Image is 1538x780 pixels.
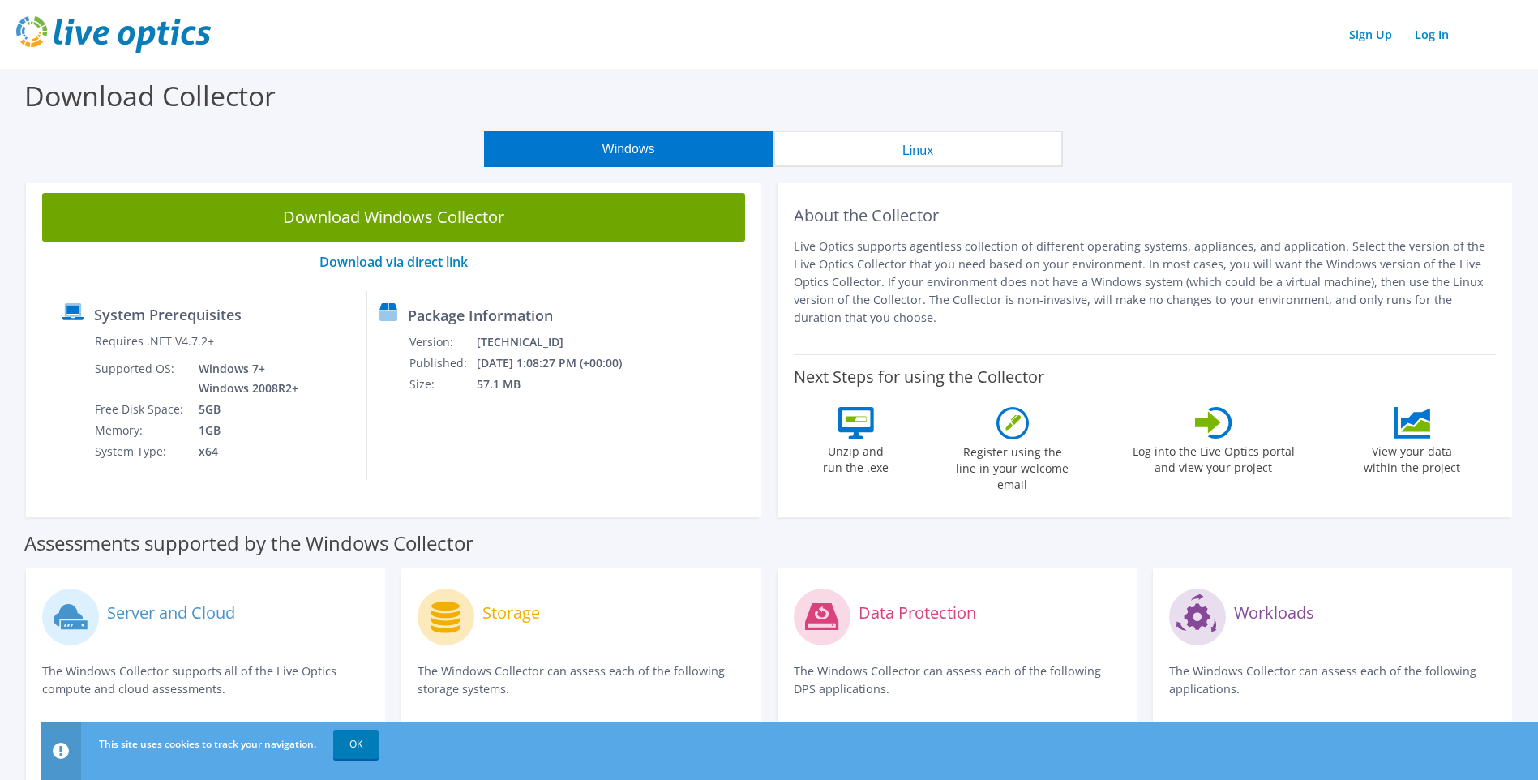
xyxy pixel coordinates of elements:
p: The Windows Collector can assess each of the following DPS applications. [794,662,1120,698]
label: System Prerequisites [94,306,242,323]
p: The Windows Collector supports all of the Live Optics compute and cloud assessments. [42,662,369,698]
label: Unzip and run the .exe [819,439,893,476]
td: 57.1 MB [476,374,644,395]
button: Windows [484,131,773,167]
td: 1GB [186,420,302,441]
label: Data Protection [859,605,976,621]
a: Sign Up [1341,23,1400,46]
td: x64 [186,441,302,462]
td: Windows 7+ Windows 2008R2+ [186,358,302,399]
label: Register using the line in your welcome email [952,439,1073,493]
p: Live Optics supports agentless collection of different operating systems, appliances, and applica... [794,238,1497,327]
a: Download via direct link [319,253,468,271]
label: View your data within the project [1354,439,1471,476]
label: Assessments supported by the Windows Collector [24,535,473,551]
p: The Windows Collector can assess each of the following storage systems. [418,662,744,698]
label: Workloads [1234,605,1314,621]
td: Memory: [94,420,186,441]
a: Log In [1407,23,1457,46]
button: Linux [773,131,1063,167]
label: Storage [482,605,540,621]
span: This site uses cookies to track your navigation. [99,737,316,751]
td: Free Disk Space: [94,399,186,420]
a: Download Windows Collector [42,193,745,242]
td: [TECHNICAL_ID] [476,332,644,353]
label: Server and Cloud [107,605,235,621]
label: Download Collector [24,77,276,114]
td: Published: [409,353,476,374]
a: OK [333,730,379,759]
td: Supported OS: [94,358,186,399]
td: [DATE] 1:08:27 PM (+00:00) [476,353,644,374]
label: Requires .NET V4.7.2+ [95,333,214,349]
p: The Windows Collector can assess each of the following applications. [1169,662,1496,698]
td: 5GB [186,399,302,420]
h2: About the Collector [794,206,1497,225]
td: Size: [409,374,476,395]
td: System Type: [94,441,186,462]
img: live_optics_svg.svg [16,16,211,53]
label: Log into the Live Optics portal and view your project [1132,439,1296,476]
td: Version: [409,332,476,353]
label: Package Information [408,307,553,324]
label: Next Steps for using the Collector [794,367,1044,387]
